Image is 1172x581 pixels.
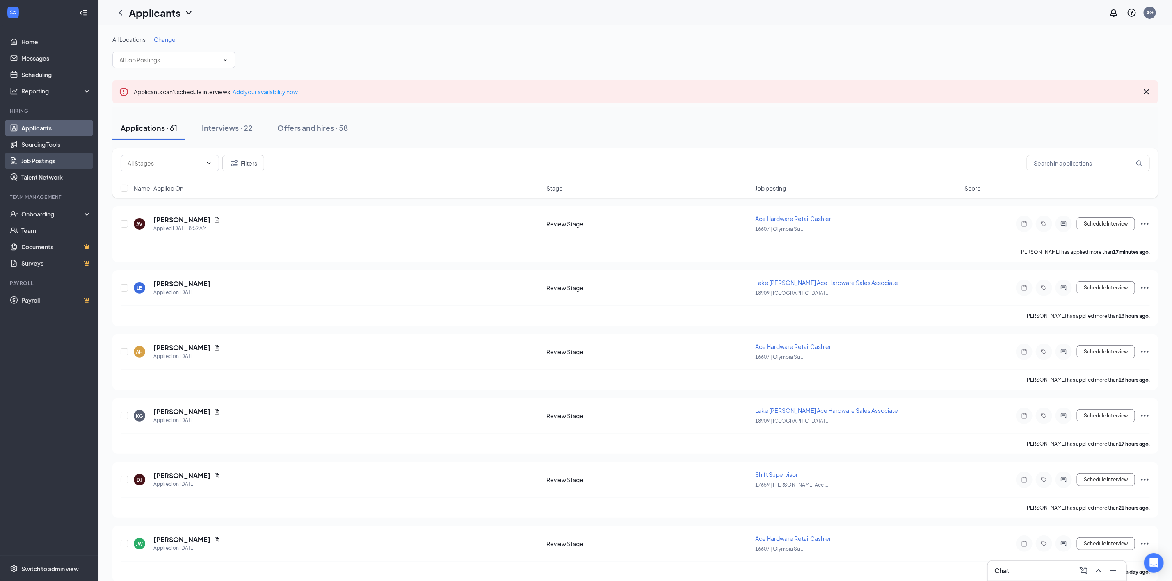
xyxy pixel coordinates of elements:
[229,158,239,168] svg: Filter
[1119,313,1149,319] b: 13 hours ago
[1025,504,1150,511] p: [PERSON_NAME] has applied more than .
[1025,440,1150,447] p: [PERSON_NAME] has applied more than .
[547,476,751,484] div: Review Stage
[756,226,805,232] span: 16607 | Olympia Su ...
[136,540,143,547] div: JW
[119,87,129,97] svg: Error
[547,348,751,356] div: Review Stage
[1136,160,1142,166] svg: MagnifyingGlass
[10,210,18,218] svg: UserCheck
[1146,9,1154,16] div: AG
[1059,540,1069,547] svg: ActiveChat
[1119,505,1149,511] b: 21 hours ago
[756,279,898,286] span: Lake [PERSON_NAME] Ace Hardware Sales Associate
[1039,540,1049,547] svg: Tag
[1019,349,1029,355] svg: Note
[1144,553,1164,573] div: Open Intercom Messenger
[1077,537,1135,550] button: Schedule Interview
[1140,475,1150,485] svg: Ellipses
[547,220,751,228] div: Review Stage
[1119,377,1149,383] b: 16 hours ago
[233,88,298,96] a: Add your availability now
[1027,155,1150,171] input: Search in applications
[184,8,194,18] svg: ChevronDown
[134,88,298,96] span: Applicants can't schedule interviews.
[1109,8,1119,18] svg: Notifications
[1025,312,1150,319] p: [PERSON_NAME] has applied more than .
[1113,249,1149,255] b: 17 minutes ago
[1077,409,1135,422] button: Schedule Interview
[964,184,981,192] span: Score
[153,288,210,296] div: Applied on [DATE]
[137,285,142,292] div: LB
[1140,539,1150,549] svg: Ellipses
[1039,476,1049,483] svg: Tag
[1126,569,1149,575] b: a day ago
[116,8,126,18] a: ChevronLeft
[1039,349,1049,355] svg: Tag
[1079,566,1089,576] svg: ComposeMessage
[10,194,90,201] div: Team Management
[21,87,92,95] div: Reporting
[153,471,210,480] h5: [PERSON_NAME]
[153,343,210,352] h5: [PERSON_NAME]
[153,279,210,288] h5: [PERSON_NAME]
[756,546,805,552] span: 16607 | Olympia Su ...
[1059,412,1069,419] svg: ActiveChat
[1019,221,1029,227] svg: Note
[79,9,87,17] svg: Collapse
[128,159,202,168] input: All Stages
[1077,564,1090,577] button: ComposeMessage
[202,123,253,133] div: Interviews · 22
[214,536,220,543] svg: Document
[21,50,91,66] a: Messages
[756,471,798,478] span: Shift Supervisor
[21,210,85,218] div: Onboarding
[1140,411,1150,421] svg: Ellipses
[9,8,17,16] svg: WorkstreamLogo
[21,153,91,169] a: Job Postings
[206,160,212,166] svg: ChevronDown
[1119,441,1149,447] b: 17 hours ago
[214,216,220,223] svg: Document
[1059,221,1069,227] svg: ActiveChat
[153,480,220,488] div: Applied on [DATE]
[153,416,220,424] div: Applied on [DATE]
[136,412,143,419] div: KG
[756,407,898,414] span: Lake [PERSON_NAME] Ace Hardware Sales Associate
[756,418,830,424] span: 18909 | [GEOGRAPHIC_DATA] ...
[1039,221,1049,227] svg: Tag
[1127,8,1137,18] svg: QuestionInfo
[21,169,91,185] a: Talent Network
[21,222,91,239] a: Team
[1039,412,1049,419] svg: Tag
[153,215,210,224] h5: [PERSON_NAME]
[21,239,91,255] a: DocumentsCrown
[1019,540,1029,547] svg: Note
[1108,566,1118,576] svg: Minimize
[21,120,91,136] a: Applicants
[756,184,786,192] span: Job posting
[222,155,264,171] button: Filter Filters
[1019,248,1150,255] p: [PERSON_NAME] has applied more than .
[21,136,91,153] a: Sourcing Tools
[1077,473,1135,486] button: Schedule Interview
[547,412,751,420] div: Review Stage
[756,482,829,488] span: 17659 | [PERSON_NAME] Ace ...
[154,36,176,43] span: Change
[119,55,219,64] input: All Job Postings
[994,566,1009,575] h3: Chat
[214,472,220,479] svg: Document
[1019,476,1029,483] svg: Note
[756,343,832,350] span: Ace Hardware Retail Cashier
[1039,285,1049,291] svg: Tag
[214,344,220,351] svg: Document
[21,34,91,50] a: Home
[112,36,146,43] span: All Locations
[1077,281,1135,294] button: Schedule Interview
[214,408,220,415] svg: Document
[10,107,90,114] div: Hiring
[137,221,143,228] div: AV
[547,184,563,192] span: Stage
[134,184,183,192] span: Name · Applied On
